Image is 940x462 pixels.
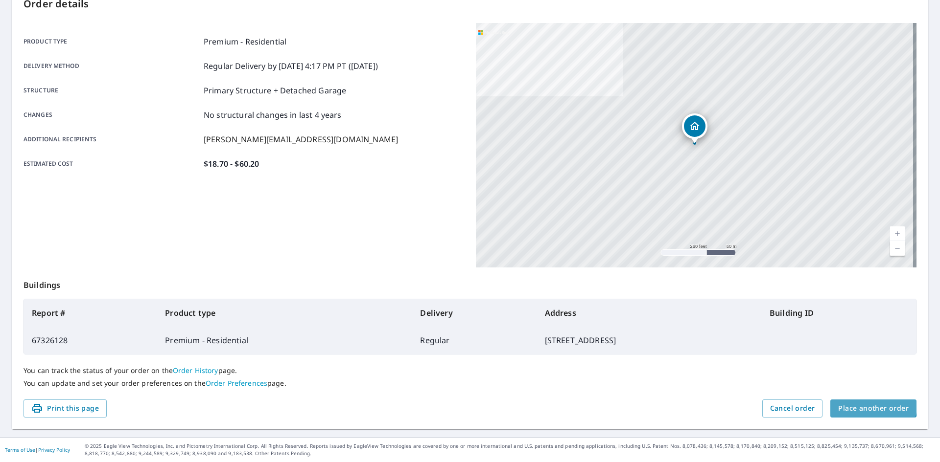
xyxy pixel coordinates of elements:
p: Changes [23,109,200,121]
a: Order History [173,366,218,375]
td: 67326128 [24,327,157,354]
p: $18.70 - $60.20 [204,158,259,170]
a: Current Level 17, Zoom In [890,226,905,241]
p: © 2025 Eagle View Technologies, Inc. and Pictometry International Corp. All Rights Reserved. Repo... [85,442,935,457]
p: Buildings [23,267,916,299]
p: Structure [23,85,200,96]
p: [PERSON_NAME][EMAIL_ADDRESS][DOMAIN_NAME] [204,133,398,145]
a: Privacy Policy [38,446,70,453]
a: Current Level 17, Zoom Out [890,241,905,256]
a: Order Preferences [206,378,267,388]
th: Building ID [762,299,916,327]
button: Cancel order [762,399,823,418]
p: Regular Delivery by [DATE] 4:17 PM PT ([DATE]) [204,60,378,72]
a: Terms of Use [5,446,35,453]
button: Print this page [23,399,107,418]
td: Premium - Residential [157,327,412,354]
td: [STREET_ADDRESS] [537,327,762,354]
p: | [5,447,70,453]
p: Premium - Residential [204,36,286,47]
span: Cancel order [770,402,815,415]
p: You can update and set your order preferences on the page. [23,379,916,388]
td: Regular [412,327,537,354]
p: You can track the status of your order on the page. [23,366,916,375]
p: Primary Structure + Detached Garage [204,85,346,96]
th: Address [537,299,762,327]
th: Delivery [412,299,537,327]
div: Dropped pin, building 1, Residential property, 223 SE 62nd Ave Portland, OR 97215 [682,113,707,144]
p: Estimated cost [23,158,200,170]
p: Additional recipients [23,133,200,145]
p: Product type [23,36,200,47]
p: Delivery method [23,60,200,72]
th: Report # [24,299,157,327]
p: No structural changes in last 4 years [204,109,342,121]
span: Place another order [838,402,909,415]
button: Place another order [830,399,916,418]
th: Product type [157,299,412,327]
span: Print this page [31,402,99,415]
